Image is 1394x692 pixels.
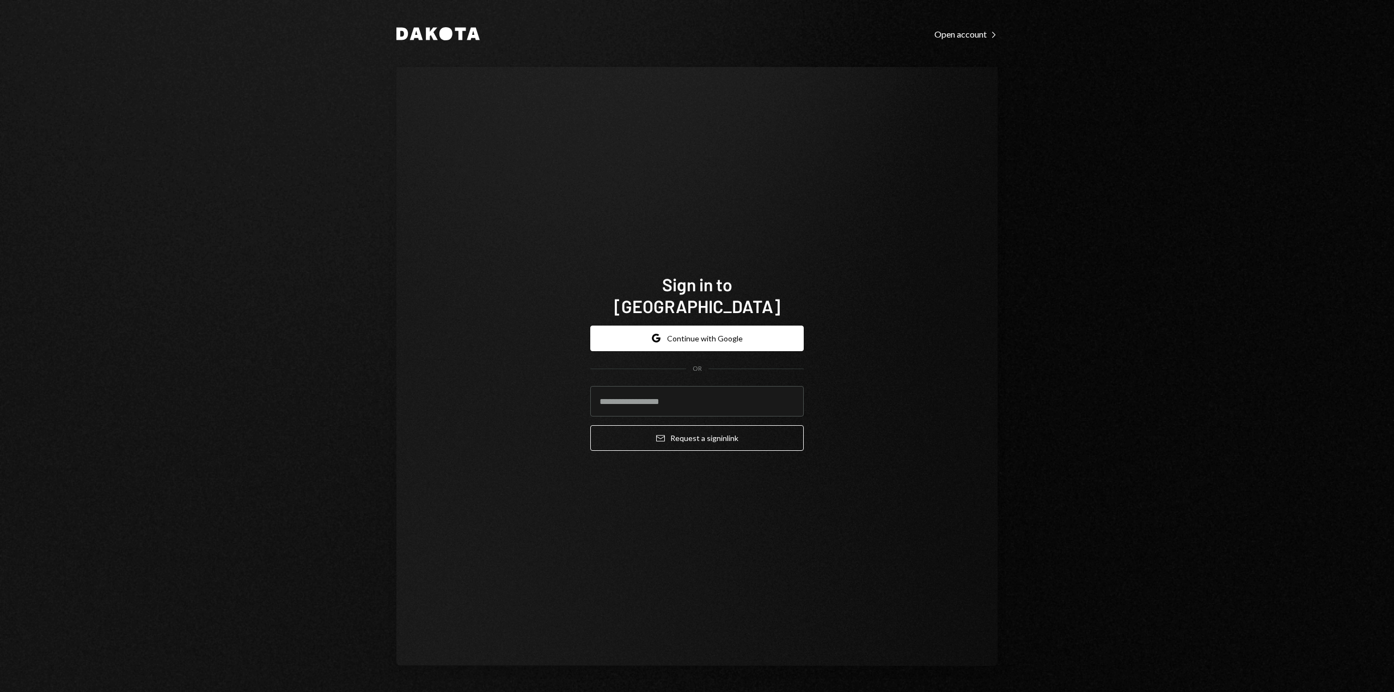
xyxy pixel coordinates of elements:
[782,395,795,408] keeper-lock: Open Keeper Popup
[693,364,702,373] div: OR
[934,28,998,40] a: Open account
[590,273,804,317] h1: Sign in to [GEOGRAPHIC_DATA]
[934,29,998,40] div: Open account
[590,425,804,451] button: Request a signinlink
[590,326,804,351] button: Continue with Google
